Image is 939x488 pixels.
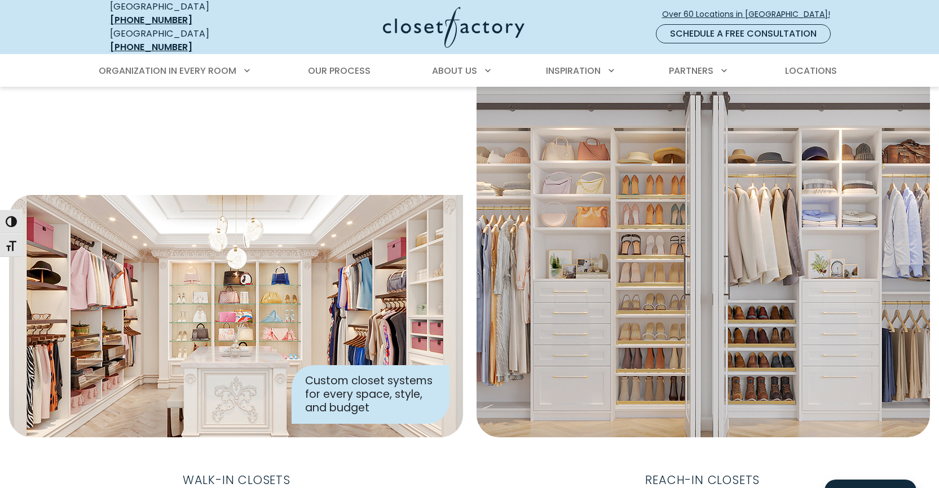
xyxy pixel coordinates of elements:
span: Inspiration [546,64,601,77]
span: Over 60 Locations in [GEOGRAPHIC_DATA]! [662,8,839,20]
div: Custom closet systems for every space, style, and budget [292,365,449,424]
div: [GEOGRAPHIC_DATA] [110,27,274,54]
span: Partners [669,64,713,77]
img: Closet Factory Logo [383,7,524,48]
a: [PHONE_NUMBER] [110,41,192,54]
span: Locations [785,64,837,77]
span: About Us [432,64,477,77]
span: Organization in Every Room [99,64,236,77]
a: Over 60 Locations in [GEOGRAPHIC_DATA]! [662,5,840,24]
nav: Primary Menu [91,55,849,87]
img: Closet Factory designed closet [9,195,463,437]
a: Schedule a Free Consultation [656,24,831,43]
span: Our Process [308,64,371,77]
a: [PHONE_NUMBER] [110,14,192,26]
